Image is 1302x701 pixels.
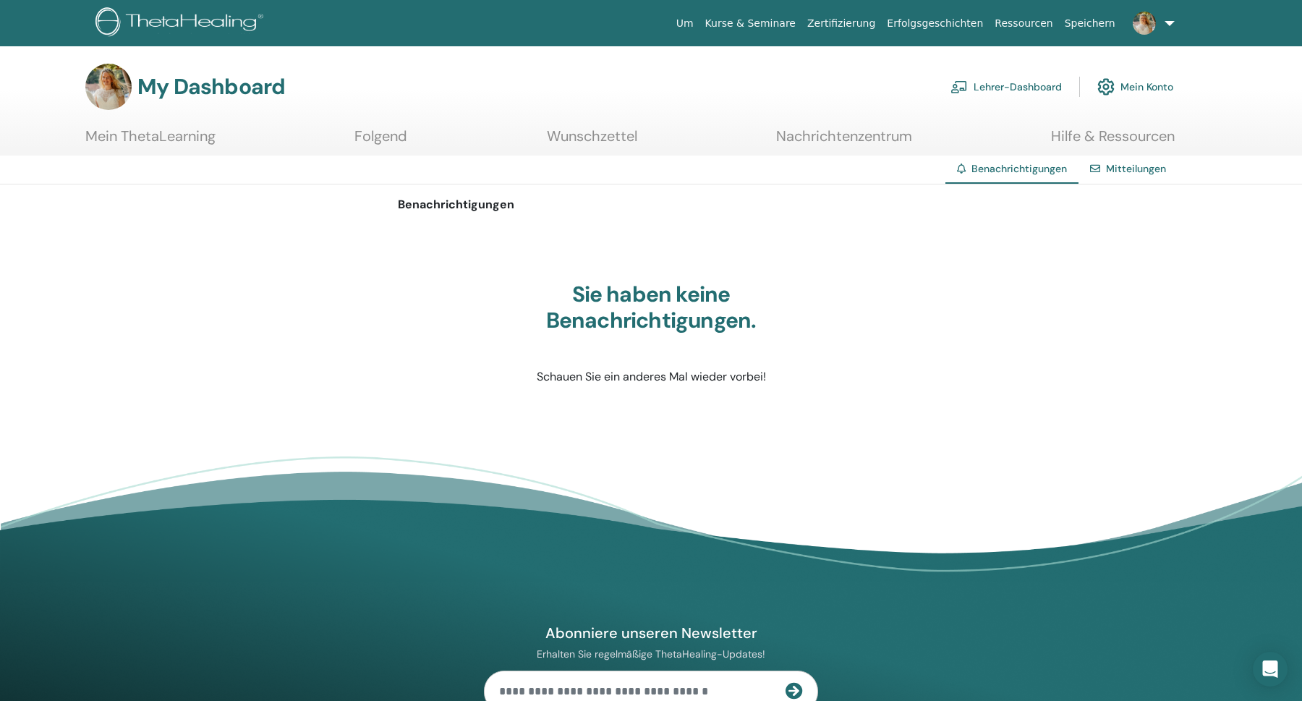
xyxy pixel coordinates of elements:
[137,74,285,100] h3: My Dashboard
[484,647,818,660] p: Erhalten Sie regelmäßige ThetaHealing-Updates!
[398,196,904,213] p: Benachrichtigungen
[85,127,216,156] a: Mein ThetaLearning
[1059,10,1121,37] a: Speichern
[354,127,407,156] a: Folgend
[776,127,912,156] a: Nachrichtenzentrum
[95,7,268,40] img: logo.png
[971,162,1067,175] span: Benachrichtigungen
[1097,75,1115,99] img: cog.svg
[470,368,832,386] p: Schauen Sie ein anderes Mal wieder vorbei!
[85,64,132,110] img: default.jpg
[989,10,1058,37] a: Ressourcen
[1133,12,1156,35] img: default.jpg
[1253,652,1288,687] div: Open Intercom Messenger
[699,10,801,37] a: Kurse & Seminare
[881,10,989,37] a: Erfolgsgeschichten
[950,80,968,93] img: chalkboard-teacher.svg
[671,10,699,37] a: Um
[547,127,637,156] a: Wunschzettel
[801,10,881,37] a: Zertifizierung
[1106,162,1166,175] a: Mitteilungen
[484,624,818,642] h4: Abonniere unseren Newsletter
[1097,71,1173,103] a: Mein Konto
[950,71,1062,103] a: Lehrer-Dashboard
[470,281,832,333] h3: Sie haben keine Benachrichtigungen.
[1051,127,1175,156] a: Hilfe & Ressourcen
